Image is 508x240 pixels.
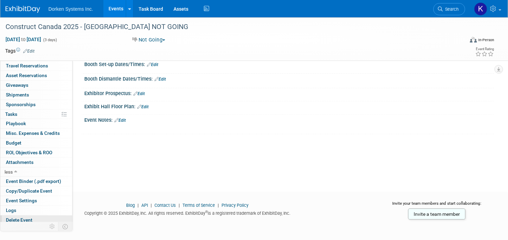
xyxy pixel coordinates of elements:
a: Travel Reservations [0,61,72,71]
span: | [149,203,153,208]
td: Tags [5,47,35,54]
a: Search [433,3,465,15]
a: Sponsorships [0,100,72,109]
a: Edit [147,62,158,67]
span: less [4,169,13,175]
span: Tasks [5,111,17,117]
a: Edit [114,118,126,123]
img: ExhibitDay [6,6,40,13]
span: Search [443,7,459,12]
a: Copy/Duplicate Event [0,186,72,196]
a: Asset Reservations [0,71,72,80]
a: Giveaways [0,81,72,90]
div: Event Notes: [84,115,494,124]
div: Copyright © 2025 ExhibitDay, Inc. All rights reserved. ExhibitDay is a registered trademark of Ex... [5,209,369,216]
span: Attachments [6,159,34,165]
a: API [141,203,148,208]
span: Shipments [6,92,29,98]
span: Misc. Expenses & Credits [6,130,60,136]
span: to [20,37,27,42]
span: Event Settings [6,198,37,203]
a: Delete Event [0,215,72,225]
span: Giveaways [6,82,28,88]
div: Booth Dismantle Dates/Times: [84,74,494,83]
div: Event Format [421,36,494,46]
span: Delete Event [6,217,32,223]
span: Travel Reservations [6,63,48,68]
a: less [0,167,72,177]
span: Event Binder (.pdf export) [6,178,61,184]
a: Event Binder (.pdf export) [0,177,72,186]
a: Budget [0,138,72,148]
a: Invite a team member [408,209,465,220]
span: Sponsorships [6,102,36,107]
a: Blog [126,203,135,208]
a: Privacy Policy [222,203,248,208]
a: Logs [0,206,72,215]
a: ROI, Objectives & ROO [0,148,72,157]
span: [DATE] [DATE] [5,36,41,43]
a: Terms of Service [182,203,215,208]
span: Playbook [6,121,26,126]
a: Contact Us [154,203,176,208]
a: Misc. Expenses & Credits [0,129,72,138]
div: Construct Canada 2025 - [GEOGRAPHIC_DATA] NOT GOING [3,21,453,33]
div: Event Rating [475,47,494,51]
a: Tasks [0,110,72,119]
button: Not Going [130,36,168,44]
a: Edit [23,49,35,54]
span: Dorken Systems Inc. [48,6,93,12]
img: Format-Inperson.png [470,37,477,43]
a: Attachments [0,158,72,167]
span: Logs [6,207,16,213]
span: | [136,203,140,208]
div: In-Person [478,37,494,43]
a: Edit [133,91,145,96]
div: Exhibit Hall Floor Plan: [84,101,494,110]
a: Shipments [0,90,72,100]
span: Budget [6,140,21,146]
a: Edit [154,77,166,82]
div: Invite your team members and start collaborating: [380,201,494,211]
sup: ® [205,210,208,214]
td: Toggle Event Tabs [58,222,73,231]
a: Event Settings [0,196,72,205]
a: Edit [137,104,149,109]
span: ROI, Objectives & ROO [6,150,52,155]
div: Booth Set-up Dates/Times: [84,59,494,68]
span: | [177,203,181,208]
span: | [216,203,220,208]
td: Personalize Event Tab Strip [46,222,58,231]
div: Exhibitor Prospectus: [84,88,494,97]
span: (3 days) [43,38,57,42]
a: Playbook [0,119,72,128]
span: Asset Reservations [6,73,47,78]
span: Copy/Duplicate Event [6,188,52,194]
img: Kris Crowe [474,2,487,16]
